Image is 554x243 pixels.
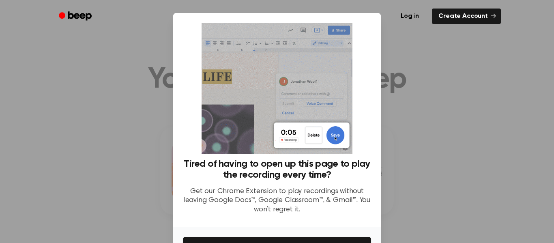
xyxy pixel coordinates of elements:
[183,187,371,215] p: Get our Chrome Extension to play recordings without leaving Google Docs™, Google Classroom™, & Gm...
[183,159,371,181] h3: Tired of having to open up this page to play the recording every time?
[53,9,99,24] a: Beep
[393,7,427,26] a: Log in
[432,9,501,24] a: Create Account
[202,23,352,154] img: Beep extension in action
